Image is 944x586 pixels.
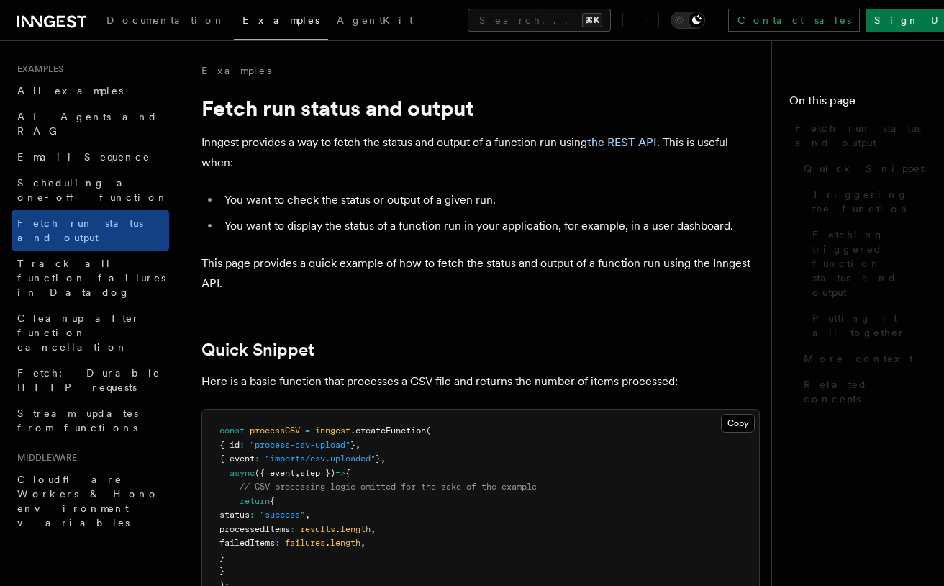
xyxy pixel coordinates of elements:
span: { [345,468,350,478]
a: Fetch run status and output [789,115,927,155]
span: Fetching triggered function status and output [812,227,927,299]
a: Putting it all together [807,305,927,346]
span: Scheduling a one-off function [17,177,168,203]
span: = [305,425,310,436]
span: { id [219,440,240,450]
a: Quick Snippet [798,155,927,181]
span: Triggering the function [812,187,927,216]
span: results [300,524,335,534]
a: Triggering the function [807,181,927,222]
a: Cleanup after function cancellation [12,305,169,360]
span: : [275,538,280,548]
a: Quick Snippet [201,340,314,360]
p: Inngest provides a way to fetch the status and output of a function run using . This is useful when: [201,132,760,173]
a: All examples [12,78,169,104]
span: . [335,524,340,534]
span: "success" [260,510,305,520]
span: , [305,510,310,520]
span: async [230,468,255,478]
span: : [240,440,245,450]
span: failedItems [219,538,275,548]
span: Middleware [12,452,77,464]
button: Toggle dark mode [671,12,705,29]
span: : [290,524,295,534]
p: Here is a basic function that processes a CSV file and returns the number of items processed: [201,371,760,392]
span: step }) [300,468,335,478]
a: Examples [201,63,271,78]
h4: On this page [789,92,927,115]
span: Track all function failures in Datadog [17,258,165,298]
span: Quick Snippet [804,161,925,176]
p: This page provides a quick example of how to fetch the status and output of a function run using ... [201,253,760,294]
a: Related concepts [798,371,927,412]
span: , [371,524,376,534]
span: , [381,454,386,464]
kbd: ⌘K [582,13,602,27]
a: the REST API [587,135,657,149]
a: Stream updates from functions [12,400,169,441]
span: "process-csv-upload" [250,440,350,450]
span: AI Agents and RAG [17,111,158,137]
a: More context [798,346,927,371]
span: length [330,538,360,548]
span: processCSV [250,425,300,436]
span: const [219,425,245,436]
span: , [355,440,360,450]
span: , [360,538,366,548]
span: "imports/csv.uploaded" [265,454,376,464]
span: .createFunction [350,425,426,436]
span: Fetch run status and output [795,121,927,150]
span: status [219,510,250,520]
span: Putting it all together [812,311,927,340]
span: length [340,524,371,534]
span: Fetch: Durable HTTP requests [17,367,160,393]
h1: Fetch run status and output [201,95,760,121]
span: processedItems [219,524,290,534]
button: Copy [721,414,755,433]
a: AI Agents and RAG [12,104,169,144]
a: Documentation [98,4,234,39]
span: } [350,440,355,450]
a: Email Sequence [12,144,169,170]
span: ({ event [255,468,295,478]
a: Fetching triggered function status and output [807,222,927,305]
span: // CSV processing logic omitted for the sake of the example [240,482,537,492]
span: Email Sequence [17,151,150,163]
span: failures [285,538,325,548]
span: Examples [12,63,63,75]
span: More context [804,351,913,366]
span: AgentKit [337,14,413,26]
span: } [219,566,224,576]
span: Fetch run status and output [17,217,143,243]
a: AgentKit [328,4,422,39]
a: Fetch: Durable HTTP requests [12,360,169,400]
span: } [219,552,224,562]
li: You want to check the status or output of a given run. [220,190,760,210]
span: Examples [242,14,319,26]
span: , [295,468,300,478]
span: } [376,454,381,464]
a: Scheduling a one-off function [12,170,169,210]
button: Search...⌘K [468,9,611,32]
a: Examples [234,4,328,40]
span: { [270,496,275,506]
span: Documentation [106,14,225,26]
a: Track all function failures in Datadog [12,251,169,305]
span: Cloudflare Workers & Hono environment variables [17,474,159,528]
span: Related concepts [804,377,927,406]
li: You want to display the status of a function run in your application, for example, in a user dash... [220,216,760,236]
span: inngest [315,425,350,436]
span: ( [426,425,431,436]
span: Stream updates from functions [17,407,138,433]
span: { event [219,454,255,464]
span: => [335,468,345,478]
span: : [255,454,260,464]
span: Cleanup after function cancellation [17,312,140,353]
span: All examples [17,85,123,96]
a: Fetch run status and output [12,210,169,251]
a: Cloudflare Workers & Hono environment variables [12,466,169,536]
span: return [240,496,270,506]
a: Contact sales [728,9,860,32]
span: : [250,510,255,520]
span: . [325,538,330,548]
